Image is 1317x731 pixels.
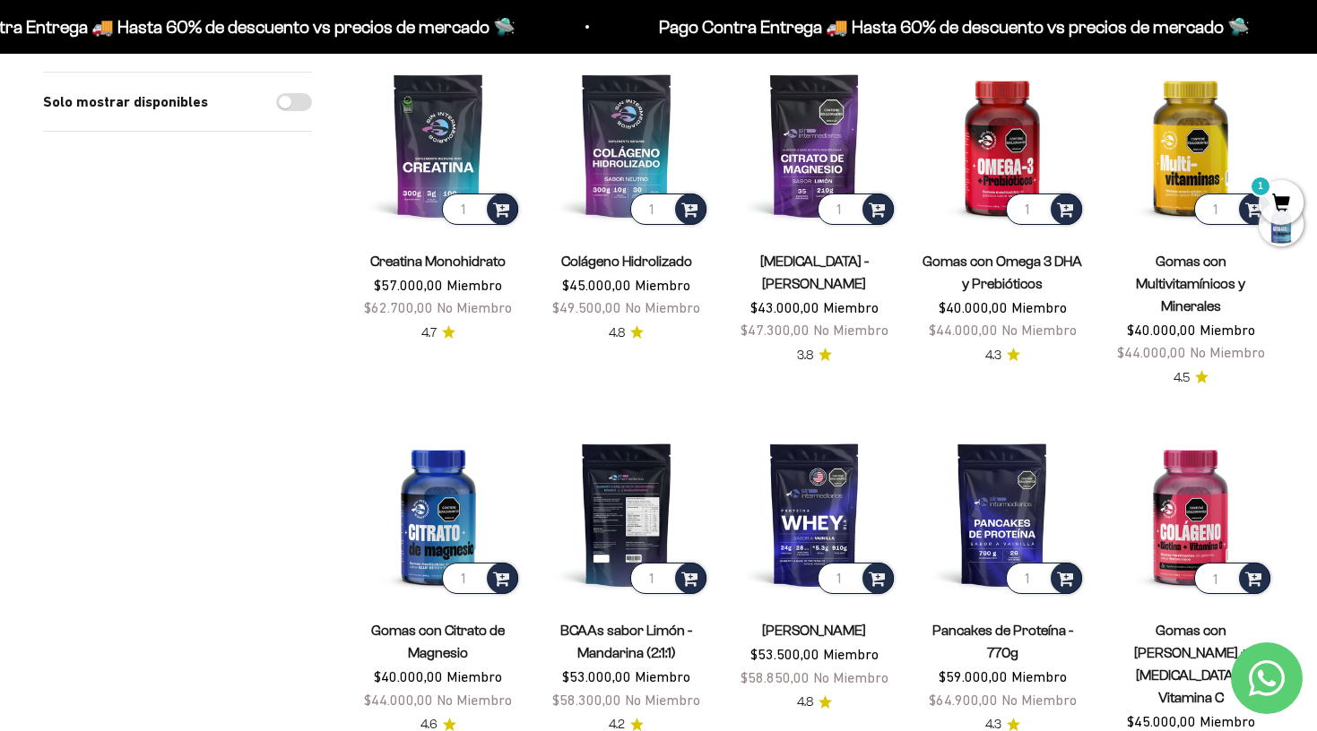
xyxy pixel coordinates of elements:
span: $58.850,00 [741,669,810,685]
span: No Miembro [437,692,512,708]
span: No Miembro [625,299,700,315]
span: $44.000,00 [1117,344,1186,360]
span: $40.000,00 [939,299,1008,315]
span: 4.7 [421,323,437,343]
a: BCAAs sabor Limón - Mandarina (2:1:1) [560,623,692,660]
a: Gomas con Citrato de Magnesio [371,623,505,660]
a: Gomas con Multivitamínicos y Minerales [1136,254,1245,314]
a: Colágeno Hidrolizado [561,254,692,269]
span: Miembro [823,646,879,662]
span: $40.000,00 [374,668,443,684]
span: 4.3 [985,346,1001,365]
span: $45.000,00 [562,277,631,293]
span: $57.000,00 [374,277,443,293]
span: $64.900,00 [929,692,998,708]
span: 4.5 [1174,368,1190,388]
span: No Miembro [813,322,888,338]
span: $59.000,00 [939,668,1008,684]
span: $53.000,00 [562,668,631,684]
a: Gomas con Omega 3 DHA y Prebióticos [923,254,1082,291]
a: Creatina Monohidrato [370,254,506,269]
a: 4.74.7 de 5.0 estrellas [421,323,455,343]
span: Miembro [823,299,879,315]
a: 4.54.5 de 5.0 estrellas [1174,368,1209,388]
span: Miembro [1011,668,1067,684]
p: Pago Contra Entrega 🚚 Hasta 60% de descuento vs precios de mercado 🛸 [657,13,1248,41]
span: Miembro [635,277,690,293]
span: No Miembro [437,299,512,315]
a: Gomas con [PERSON_NAME] + [MEDICAL_DATA] + Vitamina C [1134,623,1247,705]
span: No Miembro [813,669,888,685]
span: Miembro [446,277,502,293]
span: $43.000,00 [750,299,819,315]
span: $44.000,00 [364,692,433,708]
span: No Miembro [625,692,700,708]
span: 4.8 [609,323,625,343]
a: 4.84.8 de 5.0 estrellas [609,323,644,343]
span: $49.500,00 [552,299,621,315]
span: $62.700,00 [364,299,433,315]
a: Pancakes de Proteína - 770g [932,623,1073,660]
span: 4.8 [797,692,813,712]
img: BCAAs sabor Limón - Mandarina (2:1:1) [543,431,710,598]
span: $45.000,00 [1127,713,1196,729]
span: No Miembro [1190,344,1265,360]
a: 4.34.3 de 5.0 estrellas [985,346,1020,365]
span: $44.000,00 [929,322,998,338]
label: Solo mostrar disponibles [43,90,208,114]
span: $47.300,00 [741,322,810,338]
span: $58.300,00 [552,692,621,708]
span: Miembro [1200,713,1255,729]
a: 4.84.8 de 5.0 estrellas [797,692,832,712]
span: Miembro [446,668,502,684]
span: No Miembro [1001,322,1077,338]
span: No Miembro [1001,692,1077,708]
mark: 1 [1250,176,1271,197]
a: 1 [1259,194,1304,214]
span: $40.000,00 [1127,322,1196,338]
a: [MEDICAL_DATA] - [PERSON_NAME] [760,254,869,291]
span: Miembro [635,668,690,684]
a: [PERSON_NAME] [762,623,866,638]
span: 3.8 [797,346,813,365]
span: $53.500,00 [750,646,819,662]
a: 3.83.8 de 5.0 estrellas [797,346,832,365]
span: Miembro [1200,322,1255,338]
span: Miembro [1011,299,1067,315]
